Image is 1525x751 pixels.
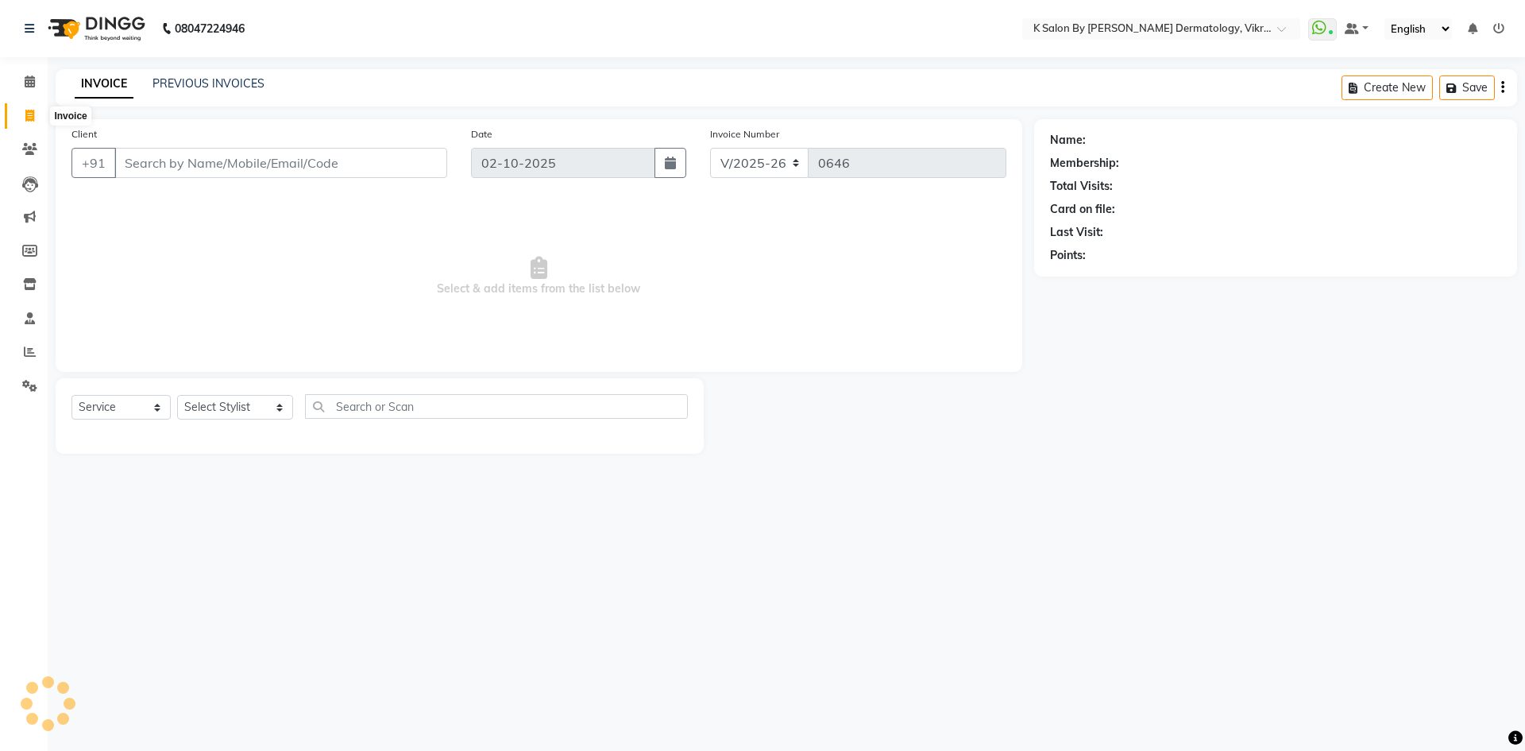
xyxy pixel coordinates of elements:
[710,127,779,141] label: Invoice Number
[305,394,688,419] input: Search or Scan
[114,148,447,178] input: Search by Name/Mobile/Email/Code
[1050,155,1119,172] div: Membership:
[175,6,245,51] b: 08047224946
[1439,75,1495,100] button: Save
[1050,178,1113,195] div: Total Visits:
[1050,201,1115,218] div: Card on file:
[75,70,133,99] a: INVOICE
[71,127,97,141] label: Client
[1050,224,1103,241] div: Last Visit:
[50,106,91,126] div: Invoice
[1342,75,1433,100] button: Create New
[41,6,149,51] img: logo
[71,197,1006,356] span: Select & add items from the list below
[1050,247,1086,264] div: Points:
[152,76,264,91] a: PREVIOUS INVOICES
[1050,132,1086,149] div: Name:
[471,127,492,141] label: Date
[71,148,116,178] button: +91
